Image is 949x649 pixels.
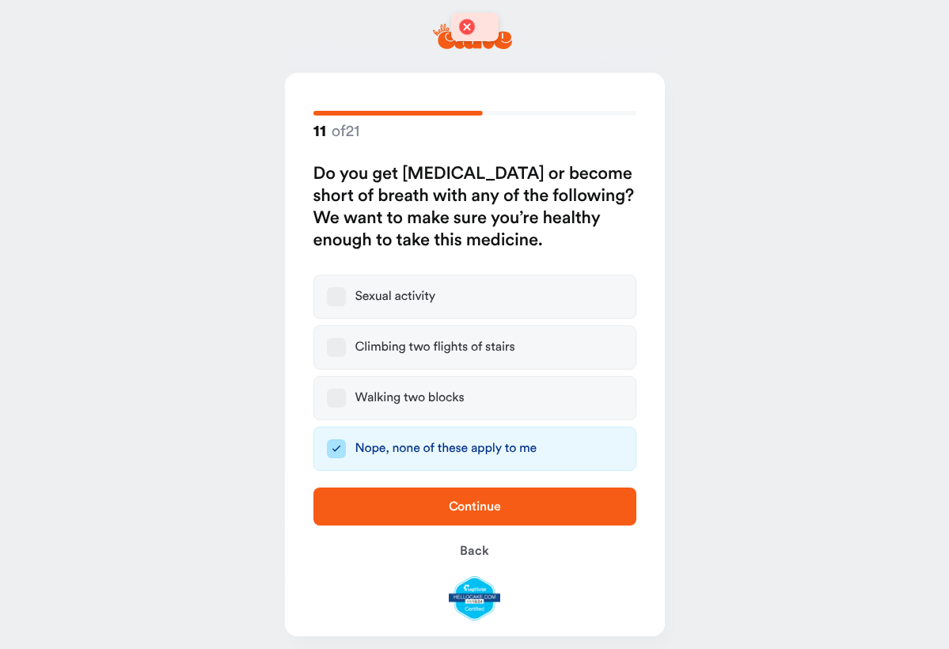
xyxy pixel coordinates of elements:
button: Sexual activity [327,287,346,306]
img: legit-script-certified.png [449,576,500,621]
div: Walking two blocks [355,390,465,406]
button: Walking two blocks [327,389,346,408]
button: Continue [313,488,636,526]
div: Climbing two flights of stairs [355,340,515,355]
h2: Do you get [MEDICAL_DATA] or become short of breath with any of the following? We want to make su... [313,163,636,252]
button: Nope, none of these apply to me [327,439,346,458]
div: Nope, none of these apply to me [355,441,537,457]
strong: of 21 [313,121,360,141]
button: Back [313,532,636,570]
span: Back [460,545,488,557]
button: Climbing two flights of stairs [327,338,346,357]
span: 11 [313,122,326,142]
div: Sexual activity [355,289,436,305]
span: Continue [449,500,501,513]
